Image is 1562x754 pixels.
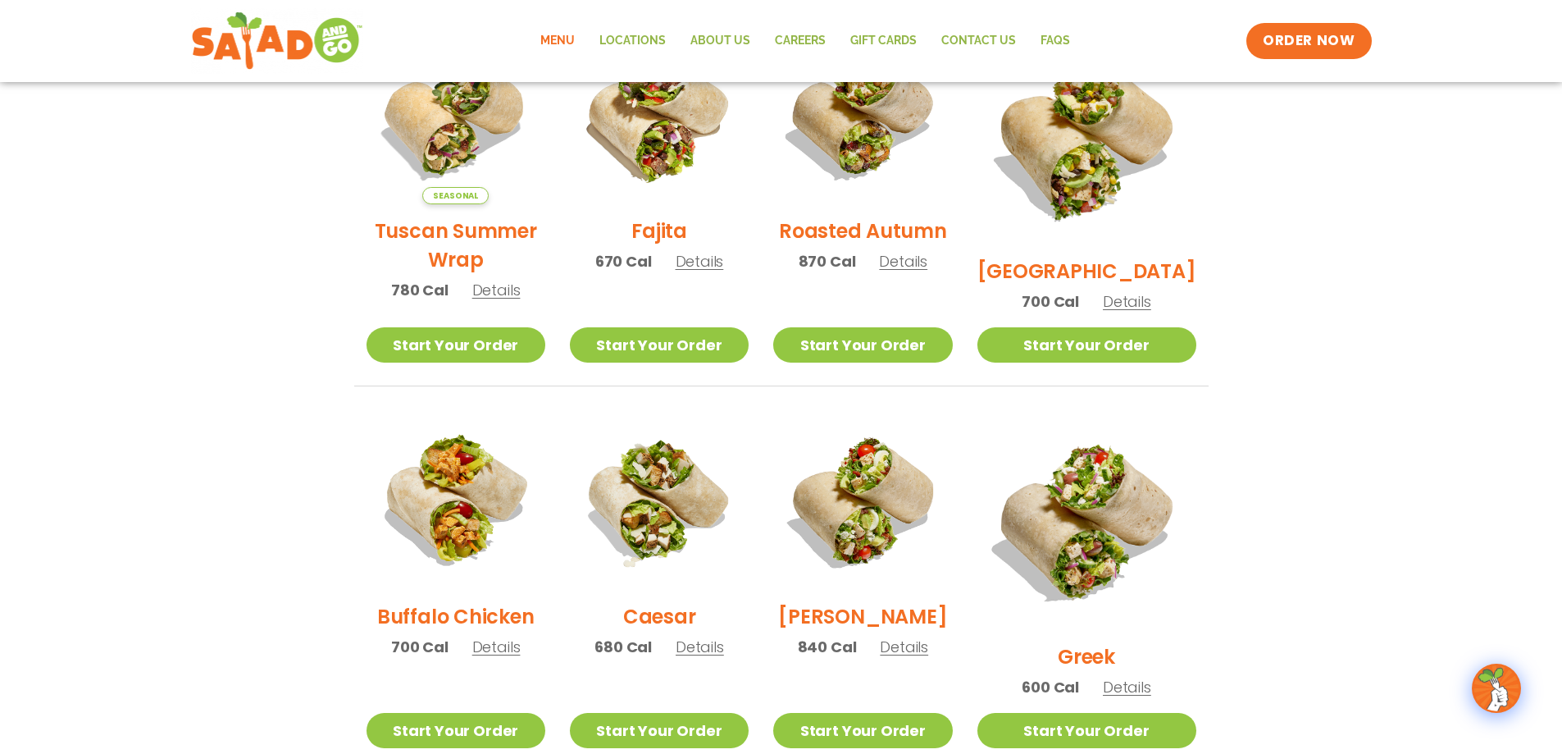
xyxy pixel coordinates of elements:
img: new-SAG-logo-768×292 [191,8,364,74]
span: 840 Cal [798,636,857,658]
a: About Us [678,22,763,60]
span: Details [472,637,521,657]
img: Product photo for Tuscan Summer Wrap [367,25,545,204]
img: Product photo for Roasted Autumn Wrap [773,25,952,204]
span: 670 Cal [595,250,652,272]
a: Start Your Order [367,713,545,748]
h2: Tuscan Summer Wrap [367,217,545,274]
span: Details [880,637,928,657]
span: Details [472,280,521,300]
a: Careers [763,22,838,60]
span: Details [1103,677,1151,697]
a: ORDER NOW [1246,23,1371,59]
a: Start Your Order [773,327,952,363]
a: GIFT CARDS [838,22,929,60]
h2: Fajita [631,217,687,245]
a: Start Your Order [977,327,1196,363]
span: 870 Cal [799,250,856,272]
span: Details [1103,291,1151,312]
img: Product photo for Fajita Wrap [570,25,749,204]
a: Menu [528,22,587,60]
a: Start Your Order [570,713,749,748]
span: Details [879,251,927,272]
span: 700 Cal [391,636,449,658]
img: Product photo for Cobb Wrap [773,411,952,590]
h2: [GEOGRAPHIC_DATA] [977,257,1196,286]
img: Product photo for BBQ Ranch Wrap [977,25,1196,244]
h2: Buffalo Chicken [377,602,534,631]
span: ORDER NOW [1263,31,1355,51]
span: Details [676,251,724,272]
a: Contact Us [929,22,1028,60]
a: Start Your Order [977,713,1196,748]
a: Start Your Order [570,327,749,363]
h2: [PERSON_NAME] [778,602,947,631]
a: Start Your Order [367,327,545,363]
img: Product photo for Caesar Wrap [570,411,749,590]
img: Product photo for Greek Wrap [977,411,1196,630]
span: 780 Cal [391,279,449,301]
span: 680 Cal [594,636,652,658]
h2: Greek [1058,642,1115,671]
span: 700 Cal [1022,290,1079,313]
a: FAQs [1028,22,1082,60]
img: wpChatIcon [1473,665,1519,711]
h2: Caesar [623,602,696,631]
span: Details [676,637,724,657]
h2: Roasted Autumn [779,217,947,245]
a: Locations [587,22,678,60]
a: Start Your Order [773,713,952,748]
nav: Menu [528,22,1082,60]
span: 600 Cal [1022,676,1079,698]
img: Product photo for Buffalo Chicken Wrap [367,411,545,590]
span: Seasonal [422,187,489,204]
